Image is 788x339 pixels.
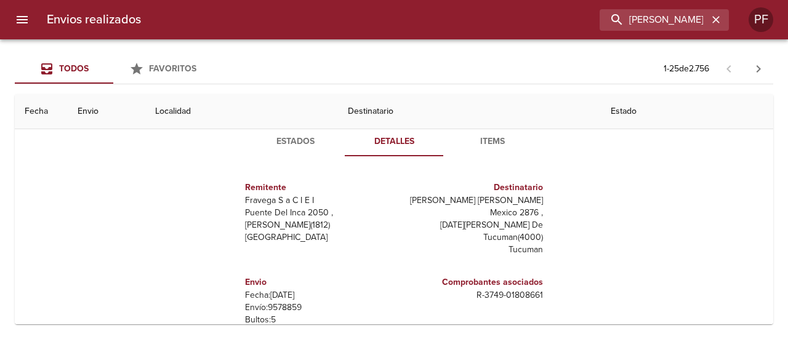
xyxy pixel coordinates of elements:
div: Tabs Envios [15,54,212,84]
p: Puente Del Inca 2050 , [245,207,389,219]
p: [PERSON_NAME] [PERSON_NAME] [399,194,543,207]
th: Destinatario [338,94,601,129]
p: [DATE][PERSON_NAME] De Tucuman ( 4000 ) [399,219,543,244]
span: Todos [59,63,89,74]
h6: Comprobantes asociados [399,276,543,289]
th: Fecha [15,94,68,129]
p: Fravega S a C I E I [245,194,389,207]
h6: Destinatario [399,181,543,194]
span: Pagina anterior [714,62,744,74]
th: Localidad [145,94,337,129]
p: Envío: 9578859 [245,301,389,314]
input: buscar [600,9,708,31]
button: menu [7,5,37,34]
span: Items [451,134,534,150]
p: Mexico 2876 , [399,207,543,219]
h6: Envios realizados [47,10,141,30]
h6: Remitente [245,181,389,194]
div: PF [749,7,773,32]
span: Favoritos [149,63,196,74]
th: Envio [68,94,146,129]
div: Tabs detalle de guia [246,127,542,156]
span: Pagina siguiente [744,54,773,84]
p: Tucuman [399,244,543,256]
p: [PERSON_NAME] ( 1812 ) [245,219,389,231]
p: Fecha: [DATE] [245,289,389,301]
h6: Envio [245,276,389,289]
p: R - 3749 - 01808661 [399,289,543,301]
span: Detalles [352,134,436,150]
span: Estados [254,134,337,150]
th: Estado [601,94,773,129]
p: 1 - 25 de 2.756 [664,63,709,75]
p: [GEOGRAPHIC_DATA] [245,231,389,244]
div: Abrir información de usuario [749,7,773,32]
p: Bultos: 5 [245,314,389,326]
